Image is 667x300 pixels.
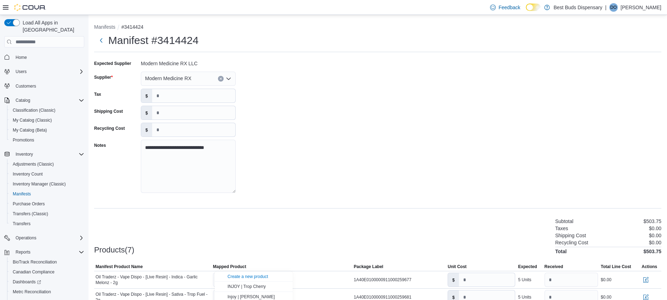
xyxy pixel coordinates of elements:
button: Create a new product [228,274,268,279]
span: BioTrack Reconciliation [10,258,84,266]
button: Reports [1,247,87,257]
div: $0.00 [601,294,611,300]
button: Inventory [13,150,36,159]
span: Promotions [13,137,34,143]
span: Unit Cost [448,264,466,270]
button: Users [13,67,29,76]
a: Feedback [487,0,523,15]
span: Classification (Classic) [13,107,56,113]
span: Modern Medicine RX [145,74,191,83]
h6: Subtotal [555,218,573,224]
span: Adjustments (Classic) [10,160,84,168]
span: DO [610,3,617,12]
h4: Total [555,249,567,254]
label: Notes [94,143,106,148]
span: Reports [16,249,30,255]
button: Reports [13,248,33,256]
span: Canadian Compliance [13,269,54,275]
a: Classification (Classic) [10,106,58,115]
label: $ [141,123,152,137]
span: Inventory Count [13,171,43,177]
span: Total Line Cost [601,264,631,270]
span: Received [545,264,563,270]
img: Cova [14,4,46,11]
span: Purchase Orders [10,200,84,208]
span: Package Label [354,264,383,270]
span: Metrc Reconciliation [10,288,84,296]
h3: Products(7) [94,246,134,254]
span: Oil Traderz - Vape Dispo - [Live Resin] - Indica - Garlic Melonz - 2g [96,274,210,285]
label: $ [141,89,152,102]
h6: Recycling Cost [555,240,588,245]
span: Catalog [13,96,84,105]
span: Users [16,69,27,74]
h6: Shipping Cost [555,233,586,238]
span: Inventory Manager (Classic) [13,181,66,187]
a: Manifests [10,190,34,198]
p: $503.75 [643,218,661,224]
span: Operations [16,235,36,241]
span: Feedback [499,4,520,11]
span: Load All Apps in [GEOGRAPHIC_DATA] [20,19,84,33]
span: My Catalog (Classic) [13,117,52,123]
button: Clear input [218,76,224,82]
span: My Catalog (Classic) [10,116,84,124]
h4: $503.75 [643,249,661,254]
button: BioTrack Reconciliation [7,257,87,267]
a: Metrc Reconciliation [10,288,54,296]
span: Transfers [10,220,84,228]
span: Home [16,55,27,60]
span: Customers [16,83,36,89]
label: $ [448,273,459,287]
a: Promotions [10,136,37,144]
span: Inventory [16,151,33,157]
label: Expected Supplier [94,61,131,66]
span: Customers [13,82,84,90]
button: My Catalog (Classic) [7,115,87,125]
span: Manifests [13,191,31,197]
div: $0.00 [601,277,611,283]
label: Recycling Cost [94,126,125,131]
h6: Taxes [555,226,568,231]
span: Expected [518,264,537,270]
button: Catalog [13,96,33,105]
button: Purchase Orders [7,199,87,209]
button: Next [94,33,108,48]
button: Operations [13,234,39,242]
button: Classification (Classic) [7,105,87,115]
button: Canadian Compliance [7,267,87,277]
div: Modern Medicine RX LLC [141,58,236,66]
span: Transfers (Classic) [13,211,48,217]
span: Inventory Count [10,170,84,178]
span: Inventory [13,150,84,159]
span: Injoy | [PERSON_NAME] [228,294,275,299]
label: $ [141,106,152,120]
label: Supplier [94,74,113,80]
p: | [605,3,606,12]
p: $0.00 [649,233,661,238]
button: INJOY | Trop Cherry [215,282,293,292]
span: Reports [13,248,84,256]
label: Shipping Cost [94,109,123,114]
button: Inventory [1,149,87,159]
button: My Catalog (Beta) [7,125,87,135]
a: Canadian Compliance [10,268,57,276]
a: Dashboards [10,278,44,286]
a: Purchase Orders [10,200,48,208]
span: Manifests [10,190,84,198]
button: Catalog [1,95,87,105]
a: Inventory Count [10,170,46,178]
span: Catalog [16,98,30,103]
span: Users [13,67,84,76]
nav: An example of EuiBreadcrumbs [94,23,661,32]
button: Inventory Count [7,169,87,179]
input: Dark Mode [526,4,541,11]
button: Metrc Reconciliation [7,287,87,297]
span: Dashboards [13,279,41,285]
button: Users [1,67,87,77]
button: Transfers [7,219,87,229]
a: Transfers [10,220,33,228]
a: My Catalog (Beta) [10,126,50,134]
span: Operations [13,234,84,242]
span: Purchase Orders [13,201,45,207]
